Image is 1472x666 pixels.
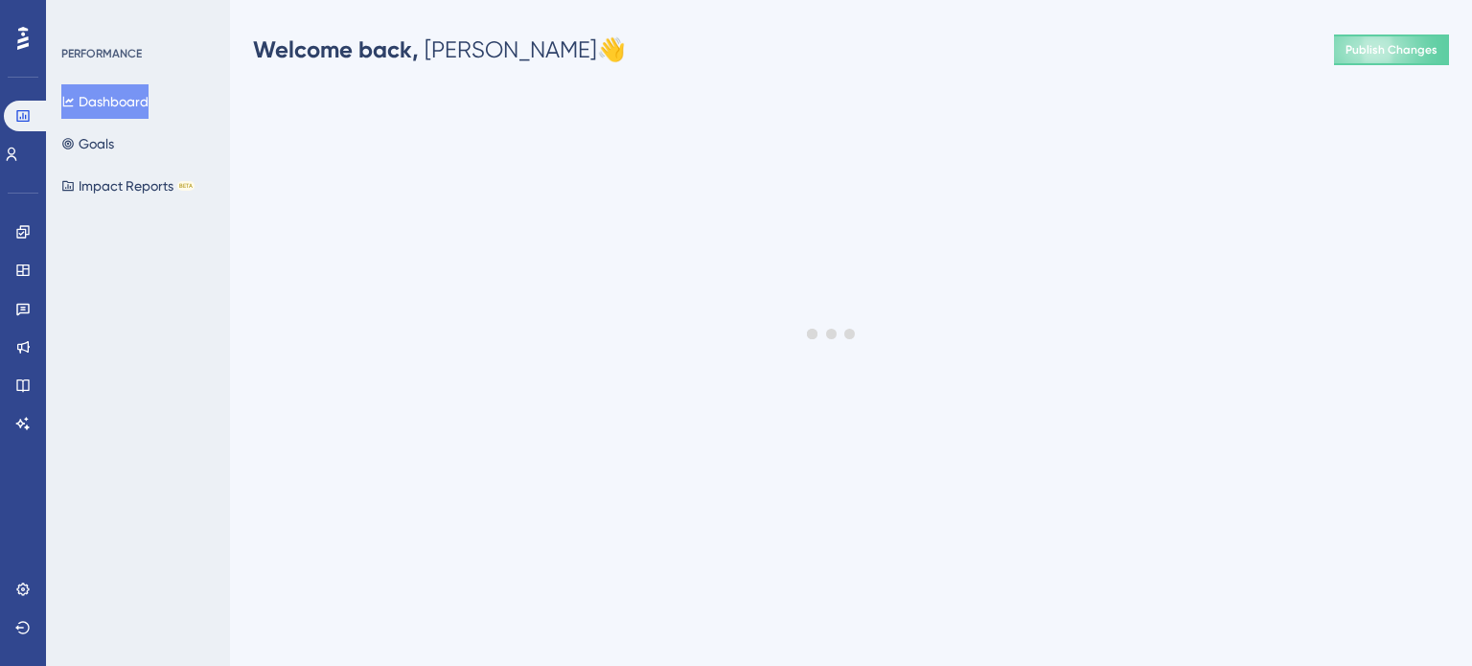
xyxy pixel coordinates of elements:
div: BETA [177,181,195,191]
button: Impact ReportsBETA [61,169,195,203]
button: Publish Changes [1334,34,1449,65]
div: [PERSON_NAME] 👋 [253,34,626,65]
div: PERFORMANCE [61,46,142,61]
button: Goals [61,126,114,161]
span: Welcome back, [253,35,419,63]
span: Publish Changes [1345,42,1437,57]
button: Dashboard [61,84,149,119]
